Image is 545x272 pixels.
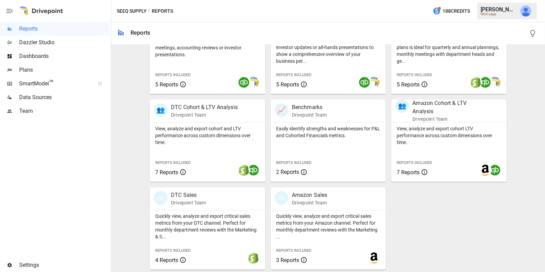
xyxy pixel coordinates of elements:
[430,5,473,17] button: 188Credits
[19,66,110,74] span: Plans
[19,93,110,102] span: Data Sources
[292,191,327,199] p: Amazon Sales
[275,103,288,117] div: 📈
[276,37,381,64] p: Start here when preparing a board meeting, investor updates or all-hands presentations to show a ...
[155,161,190,165] span: Reports Included
[19,261,110,269] span: Settings
[131,29,150,36] div: Reports
[397,125,501,146] p: View, analyze and export cohort LTV performance across custom dimensions over time.
[171,103,238,111] p: DTC Cohort & LTV Analysis
[276,81,299,88] span: 5 Reports
[276,161,311,165] span: Reports Included
[276,73,311,77] span: Reports Included
[248,77,259,88] img: smart model
[275,191,288,205] div: 🛍
[490,77,500,88] img: smart model
[470,77,481,88] img: shopify
[276,169,299,175] span: 2 Reports
[19,80,90,88] span: SmartModel
[171,199,206,206] p: Drivepoint Team
[117,7,147,15] button: SEEQ Supply
[276,248,311,253] span: Reports Included
[292,199,327,206] p: Drivepoint Team
[19,38,110,47] span: Dazzler Studio
[154,103,168,117] div: 👥
[480,165,491,176] img: amazon
[171,191,206,199] p: DTC Sales
[171,111,238,118] p: Drivepoint Team
[490,165,500,176] img: quickbooks
[359,77,370,88] img: quickbooks
[248,252,259,263] img: shopify
[516,1,535,21] button: Julie Wilton
[155,257,178,263] span: 4 Reports
[276,125,381,139] p: Easily identify strengths and weaknesses for P&L and Cohorted Financials metrics.
[155,81,178,88] span: 5 Reports
[397,169,420,176] span: 7 Reports
[397,73,432,77] span: Reports Included
[395,99,409,113] div: 👥
[155,73,190,77] span: Reports Included
[369,252,380,263] img: amazon
[155,213,260,240] p: Quickly view, analyze and export critical sales metrics from your DTC channel. Perfect for monthl...
[238,77,249,88] img: quickbooks
[481,13,516,16] div: SEEQ Supply
[481,6,516,13] div: [PERSON_NAME]
[155,248,190,253] span: Reports Included
[155,125,260,146] p: View, analyze and export cohort and LTV performance across custom dimensions over time.
[443,7,470,15] span: 188 Credits
[412,116,484,122] p: Drivepoint Team
[276,257,299,263] span: 3 Reports
[238,165,249,176] img: shopify
[49,79,54,87] span: ™
[248,165,259,176] img: quickbooks
[397,161,432,165] span: Reports Included
[397,37,501,64] p: Showing your firm's performance compared to plans is ideal for quarterly and annual plannings, mo...
[155,169,178,176] span: 7 Reports
[292,103,327,111] p: Benchmarks
[154,191,168,205] div: 🛍
[19,25,110,33] span: Reports
[292,111,327,118] p: Drivepoint Team
[148,7,150,15] div: /
[520,5,531,16] img: Julie Wilton
[19,52,110,60] span: Dashboards
[480,77,491,88] img: quickbooks
[412,99,484,116] p: Amazon Cohort & LTV Analysis
[369,77,380,88] img: smart model
[276,213,381,240] p: Quickly view, analyze and export critical sales metrics from your Amazon channel. Perfect for mon...
[19,107,110,115] span: Team
[155,37,260,58] p: Export the core financial statements for board meetings, accounting reviews or investor presentat...
[397,81,420,88] span: 5 Reports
